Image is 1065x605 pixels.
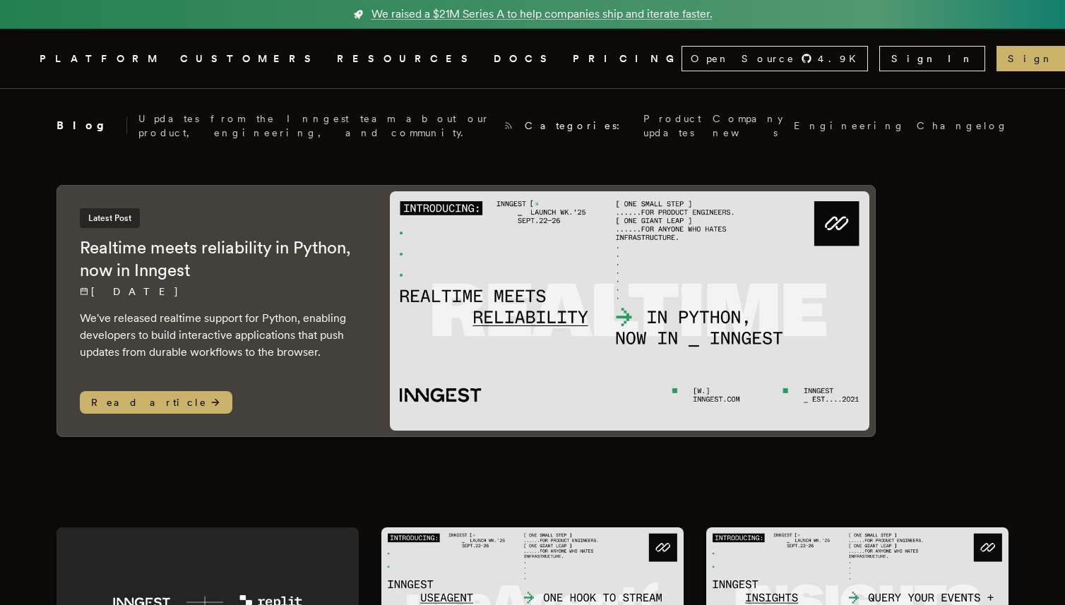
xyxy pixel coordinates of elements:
button: RESOURCES [337,50,477,68]
button: PLATFORM [40,50,163,68]
a: Engineering [794,119,905,133]
span: We raised a $21M Series A to help companies ship and iterate faster. [371,6,713,23]
a: Company news [713,112,783,140]
a: Sign In [879,46,985,71]
a: DOCS [494,50,556,68]
img: Featured image for Realtime meets reliability in Python, now in Inngest blog post [390,191,869,431]
span: 4.9 K [818,52,864,66]
a: Product updates [643,112,701,140]
a: PRICING [573,50,682,68]
a: CUSTOMERS [180,50,320,68]
p: [DATE] [80,284,362,299]
h2: Realtime meets reliability in Python, now in Inngest [80,236,362,282]
span: Latest Post [80,208,140,228]
p: We've released realtime support for Python, enabling developers to build interactive applications... [80,310,362,361]
span: Read article [80,391,232,414]
p: Updates from the Inngest team about our product, engineering, and community. [138,112,492,140]
span: Categories: [525,119,632,133]
a: Changelog [917,119,1009,133]
span: Open Source [691,52,795,66]
a: Latest PostRealtime meets reliability in Python, now in Inngest[DATE] We've released realtime sup... [56,185,876,437]
h2: Blog [56,117,127,134]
